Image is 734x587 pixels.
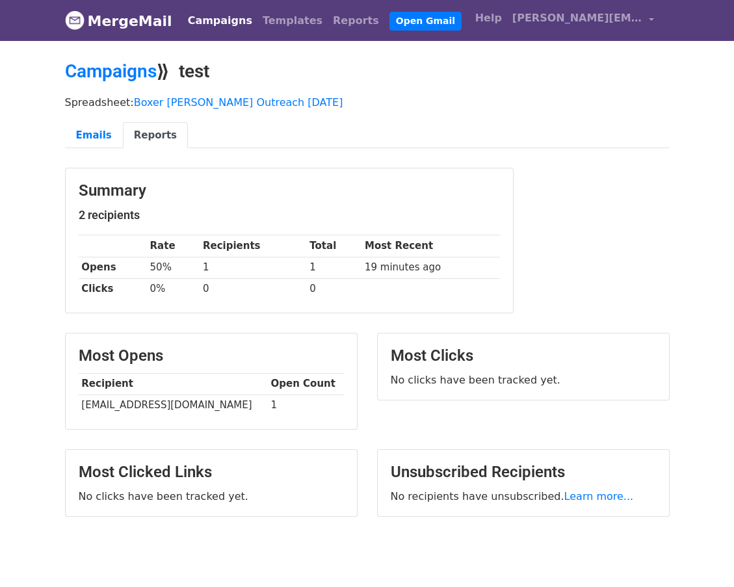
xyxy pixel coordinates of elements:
[65,10,85,30] img: MergeMail logo
[257,8,328,34] a: Templates
[391,346,656,365] h3: Most Clicks
[389,12,462,31] a: Open Gmail
[328,8,384,34] a: Reports
[307,257,362,278] td: 1
[79,395,268,416] td: [EMAIL_ADDRESS][DOMAIN_NAME]
[183,8,257,34] a: Campaigns
[65,122,123,149] a: Emails
[65,60,670,83] h2: ⟫ test
[391,489,656,503] p: No recipients have unsubscribed.
[147,235,200,257] th: Rate
[79,489,344,503] p: No clicks have been tracked yet.
[200,278,306,300] td: 0
[391,373,656,387] p: No clicks have been tracked yet.
[268,395,344,416] td: 1
[123,122,188,149] a: Reports
[512,10,642,26] span: [PERSON_NAME][EMAIL_ADDRESS][DOMAIN_NAME]
[79,373,268,395] th: Recipient
[391,463,656,482] h3: Unsubscribed Recipients
[147,278,200,300] td: 0%
[79,181,500,200] h3: Summary
[65,60,157,82] a: Campaigns
[361,235,499,257] th: Most Recent
[200,235,306,257] th: Recipients
[564,490,634,502] a: Learn more...
[134,96,343,109] a: Boxer [PERSON_NAME] Outreach [DATE]
[200,257,306,278] td: 1
[361,257,499,278] td: 19 minutes ago
[79,346,344,365] h3: Most Opens
[65,96,670,109] p: Spreadsheet:
[79,257,147,278] th: Opens
[507,5,659,36] a: [PERSON_NAME][EMAIL_ADDRESS][DOMAIN_NAME]
[470,5,507,31] a: Help
[79,463,344,482] h3: Most Clicked Links
[79,208,500,222] h5: 2 recipients
[79,278,147,300] th: Clicks
[307,278,362,300] td: 0
[268,373,344,395] th: Open Count
[307,235,362,257] th: Total
[65,7,172,34] a: MergeMail
[147,257,200,278] td: 50%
